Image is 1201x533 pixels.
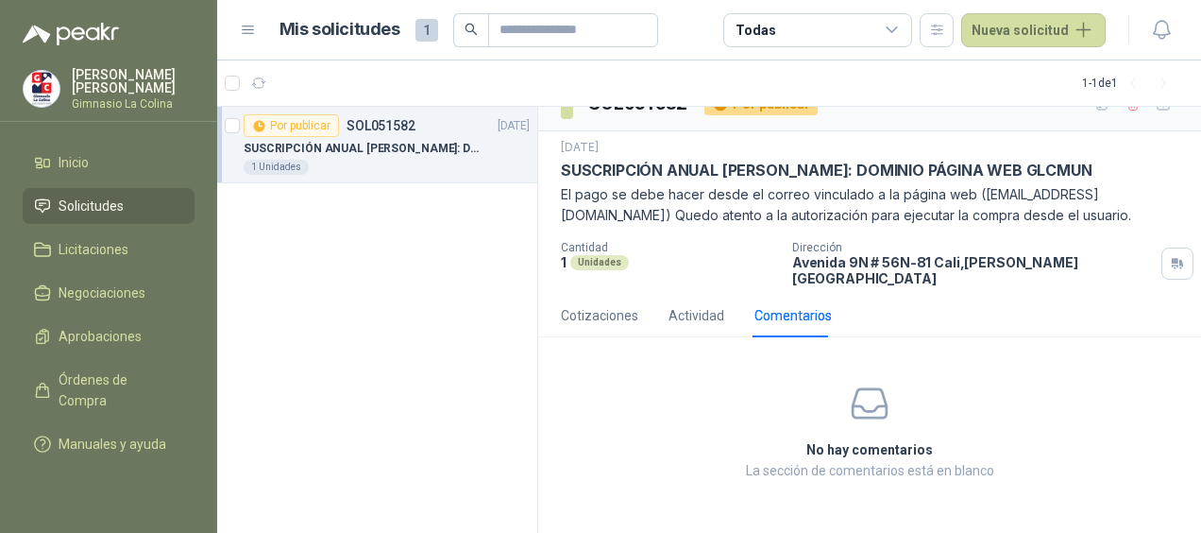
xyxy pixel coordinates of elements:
[561,305,638,326] div: Cotizaciones
[23,362,195,419] a: Órdenes de Compra
[498,117,530,135] p: [DATE]
[23,232,195,267] a: Licitaciones
[72,98,195,110] p: Gimnasio La Colina
[72,68,195,95] p: [PERSON_NAME] [PERSON_NAME]
[792,254,1154,286] p: Avenida 9N # 56N-81 Cali , [PERSON_NAME][GEOGRAPHIC_DATA]
[561,241,777,254] p: Cantidad
[217,107,537,183] a: Por publicarSOL051582[DATE] SUSCRIPCIÓN ANUAL [PERSON_NAME]: DOMINIO PÁGINA WEB GLCMUN1 Unidades
[24,71,59,107] img: Company Logo
[244,160,309,175] div: 1 Unidades
[347,119,415,132] p: SOL051582
[23,426,195,462] a: Manuales y ayuda
[23,23,119,45] img: Logo peakr
[23,188,195,224] a: Solicitudes
[584,439,1156,460] h2: No hay comentarios
[23,145,195,181] a: Inicio
[244,140,479,158] p: SUSCRIPCIÓN ANUAL [PERSON_NAME]: DOMINIO PÁGINA WEB GLCMUN
[465,23,478,36] span: search
[736,20,775,41] div: Todas
[59,326,142,347] span: Aprobaciones
[23,275,195,311] a: Negociaciones
[792,241,1154,254] p: Dirección
[561,139,599,157] p: [DATE]
[415,19,438,42] span: 1
[570,255,629,270] div: Unidades
[561,161,1092,181] p: SUSCRIPCIÓN ANUAL [PERSON_NAME]: DOMINIO PÁGINA WEB GLCMUN
[59,283,145,303] span: Negociaciones
[23,318,195,354] a: Aprobaciones
[59,152,89,173] span: Inicio
[1082,68,1178,98] div: 1 - 1 de 1
[279,16,400,43] h1: Mis solicitudes
[561,184,1178,226] p: El pago se debe hacer desde el correo vinculado a la página web ([EMAIL_ADDRESS][DOMAIN_NAME]) Qu...
[561,254,567,270] p: 1
[754,305,832,326] div: Comentarios
[244,114,339,137] div: Por publicar
[668,305,724,326] div: Actividad
[59,370,177,411] span: Órdenes de Compra
[961,13,1106,47] button: Nueva solicitud
[59,239,128,260] span: Licitaciones
[59,196,124,216] span: Solicitudes
[584,460,1156,481] p: La sección de comentarios está en blanco
[59,434,166,455] span: Manuales y ayuda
